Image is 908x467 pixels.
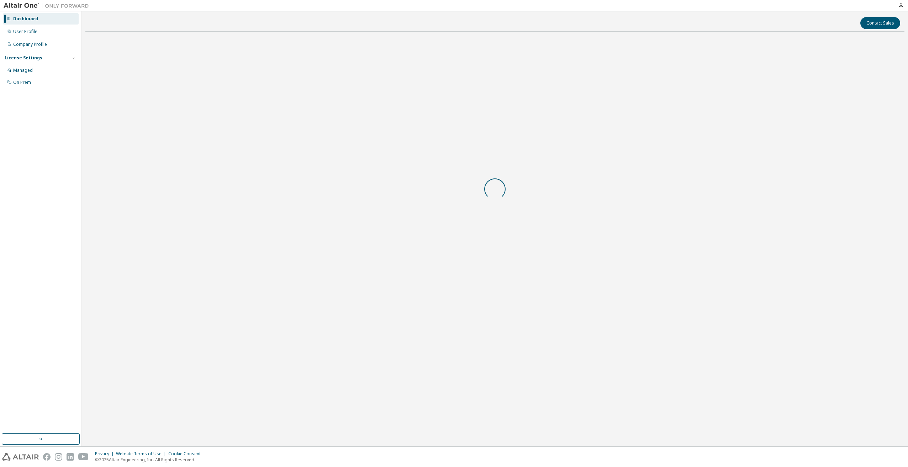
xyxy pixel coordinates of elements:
button: Contact Sales [860,17,900,29]
img: altair_logo.svg [2,453,39,461]
div: License Settings [5,55,42,61]
img: Altair One [4,2,93,9]
img: linkedin.svg [67,453,74,461]
img: youtube.svg [78,453,89,461]
div: Website Terms of Use [116,451,168,457]
p: © 2025 Altair Engineering, Inc. All Rights Reserved. [95,457,205,463]
img: facebook.svg [43,453,51,461]
div: Privacy [95,451,116,457]
div: On Prem [13,80,31,85]
div: Cookie Consent [168,451,205,457]
div: Company Profile [13,42,47,47]
div: Dashboard [13,16,38,22]
div: Managed [13,68,33,73]
div: User Profile [13,29,37,34]
img: instagram.svg [55,453,62,461]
